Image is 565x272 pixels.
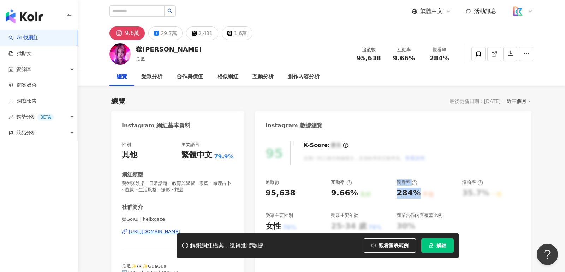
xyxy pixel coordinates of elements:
[148,26,182,40] button: 29.7萬
[111,96,125,106] div: 總覽
[161,28,177,38] div: 29.7萬
[181,150,212,161] div: 繁體中文
[16,125,36,141] span: 競品分析
[397,179,417,186] div: 觀看率
[429,55,449,62] span: 284%
[266,179,279,186] div: 追蹤數
[8,98,37,105] a: 洞察報告
[266,122,323,129] div: Instagram 數據總覽
[217,73,238,81] div: 相似網紅
[16,109,54,125] span: 趨勢分析
[331,212,358,219] div: 受眾主要年齡
[122,122,190,129] div: Instagram 網紅基本資料
[136,56,145,62] span: 瓜瓜
[8,34,38,41] a: searchAI 找網紅
[426,46,453,53] div: 觀看率
[393,55,415,62] span: 9.66%
[379,243,409,248] span: 觀看圖表範例
[181,141,200,148] div: 主要語言
[136,45,201,54] div: 獄[PERSON_NAME]
[391,46,417,53] div: 互動率
[122,150,137,161] div: 其他
[109,43,131,65] img: KOL Avatar
[8,115,13,120] span: rise
[364,238,416,253] button: 觀看圖表範例
[304,141,349,149] div: K-Score :
[8,82,37,89] a: 商案媒合
[190,242,263,249] div: 解鎖網紅檔案，獲得進階數據
[462,179,483,186] div: 漲粉率
[331,179,352,186] div: 互動率
[234,28,247,38] div: 1.6萬
[109,26,145,40] button: 9.6萬
[122,204,143,211] div: 社群簡介
[6,9,43,23] img: logo
[177,73,203,81] div: 合作與價值
[355,46,382,53] div: 追蹤數
[266,212,293,219] div: 受眾主要性別
[331,188,358,199] div: 9.66%
[507,97,531,106] div: 近三個月
[186,26,218,40] button: 2,431
[122,216,234,223] span: 獄GoKu | hellxgaze
[125,28,139,38] div: 9.6萬
[117,73,127,81] div: 總覽
[397,188,421,199] div: 284%
[198,28,213,38] div: 2,431
[436,243,446,248] span: 解鎖
[122,229,234,235] a: [URL][DOMAIN_NAME]
[122,180,234,193] span: 藝術與娛樂 · 日常話題 · 教育與學習 · 家庭 · 命理占卜 · 遊戲 · 生活風格 · 攝影 · 旅遊
[141,73,162,81] div: 受眾分析
[214,153,234,161] span: 79.9%
[167,8,172,13] span: search
[122,171,143,179] div: 網紅類型
[420,7,443,15] span: 繁體中文
[266,188,296,199] div: 95,638
[288,73,320,81] div: 創作內容分析
[474,8,496,14] span: 活動訊息
[450,98,501,104] div: 最後更新日期：[DATE]
[122,141,131,148] div: 性別
[252,73,274,81] div: 互動分析
[222,26,252,40] button: 1.6萬
[8,50,32,57] a: 找貼文
[511,5,524,18] img: logo_koodata.png
[129,229,180,235] div: [URL][DOMAIN_NAME]
[397,212,442,219] div: 商業合作內容覆蓋比例
[421,238,454,253] button: 解鎖
[37,114,54,121] div: BETA
[16,61,31,77] span: 資源庫
[429,243,434,248] span: lock
[356,54,381,62] span: 95,638
[266,221,281,232] div: 女性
